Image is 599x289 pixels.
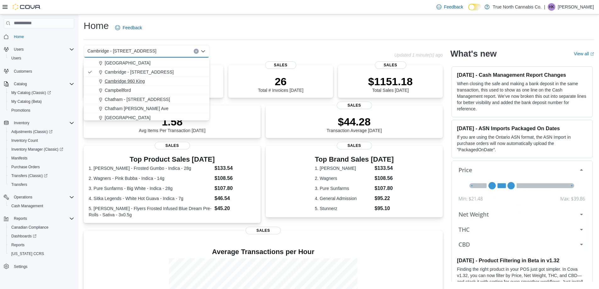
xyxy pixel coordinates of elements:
[194,49,199,54] button: Clear input
[84,86,209,95] button: Campbellford
[105,114,151,121] span: [GEOGRAPHIC_DATA]
[14,216,27,221] span: Reports
[9,98,74,105] span: My Catalog (Beta)
[11,138,38,143] span: Inventory Count
[265,61,297,69] span: Sales
[9,232,39,240] a: Dashboards
[11,164,40,170] span: Purchase Orders
[11,263,74,270] span: Settings
[9,172,50,180] a: Transfers (Classic)
[9,137,74,144] span: Inventory Count
[374,185,394,192] dd: $107.80
[1,119,77,127] button: Inventory
[6,249,77,258] button: [US_STATE] CCRS
[590,52,594,56] svg: External link
[9,163,74,171] span: Purchase Orders
[444,4,463,10] span: Feedback
[139,115,206,128] p: 1.58
[1,32,77,41] button: Home
[1,45,77,54] button: Users
[11,67,74,75] span: Customers
[89,248,438,256] h4: Average Transactions per Hour
[11,215,74,222] span: Reports
[11,119,74,127] span: Inventory
[11,33,26,41] a: Home
[9,146,66,153] a: Inventory Manager (Classic)
[11,263,30,270] a: Settings
[87,47,156,55] span: Cambridge - [STREET_ADDRESS]
[6,232,77,241] a: Dashboards
[548,3,555,11] div: Haedan Kervin
[6,241,77,249] button: Reports
[201,49,206,54] button: Close list of options
[327,115,382,133] div: Transaction Average [DATE]
[258,75,303,88] p: 26
[6,171,77,180] a: Transfers (Classic)
[105,60,151,66] span: [GEOGRAPHIC_DATA]
[84,104,209,113] button: Chatham [PERSON_NAME] Ave
[214,195,256,202] dd: $46.54
[11,119,32,127] button: Inventory
[6,106,77,115] button: Promotions
[450,49,496,59] h2: What's new
[457,125,587,131] h3: [DATE] - ASN Imports Packaged On Dates
[375,61,406,69] span: Sales
[1,193,77,202] button: Operations
[105,105,169,112] span: Chatham [PERSON_NAME] Ave
[374,175,394,182] dd: $108.56
[457,81,587,112] p: When closing the safe and making a bank deposit in the same transaction, this used to show as one...
[11,225,48,230] span: Canadian Compliance
[9,202,74,210] span: Cash Management
[574,51,594,56] a: View allExternal link
[11,234,36,239] span: Dashboards
[9,181,74,188] span: Transfers
[89,195,212,202] dt: 4. Sitka Legends - White Hot Guava - Indica - 7g
[9,224,51,231] a: Canadian Compliance
[14,69,32,74] span: Customers
[1,262,77,271] button: Settings
[9,224,74,231] span: Canadian Compliance
[327,115,382,128] p: $44.28
[84,77,209,86] button: Cambridge 960 King
[123,25,142,31] span: Feedback
[11,108,31,113] span: Promotions
[9,154,74,162] span: Manifests
[1,214,77,223] button: Reports
[9,89,74,97] span: My Catalog (Classic)
[11,56,21,61] span: Users
[315,175,372,181] dt: 2. Wagners
[11,251,44,256] span: [US_STATE] CCRS
[315,185,372,192] dt: 3. Pure Sunfarms
[549,3,554,11] span: HK
[544,3,545,11] p: |
[14,120,29,125] span: Inventory
[105,69,174,75] span: Cambridge - [STREET_ADDRESS]
[6,88,77,97] a: My Catalog (Classic)
[6,202,77,210] button: Cash Management
[11,182,27,187] span: Transfers
[374,164,394,172] dd: $133.54
[6,180,77,189] button: Transfers
[9,241,74,249] span: Reports
[84,68,209,77] button: Cambridge - [STREET_ADDRESS]
[337,102,372,109] span: Sales
[9,232,74,240] span: Dashboards
[14,195,32,200] span: Operations
[6,136,77,145] button: Inventory Count
[11,129,53,134] span: Adjustments (Classic)
[84,19,109,32] h1: Home
[6,54,77,63] button: Users
[9,128,55,136] a: Adjustments (Classic)
[394,53,443,58] p: Updated 1 minute(s) ago
[11,33,74,41] span: Home
[89,185,212,192] dt: 3. Pure Sunfarms - Big White - Indica - 28g
[9,107,33,114] a: Promotions
[105,87,131,93] span: Campbellford
[14,81,27,86] span: Catalog
[11,173,47,178] span: Transfers (Classic)
[11,193,35,201] button: Operations
[9,241,27,249] a: Reports
[9,98,44,105] a: My Catalog (Beta)
[315,156,394,163] h3: Top Brand Sales [DATE]
[11,99,42,104] span: My Catalog (Beta)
